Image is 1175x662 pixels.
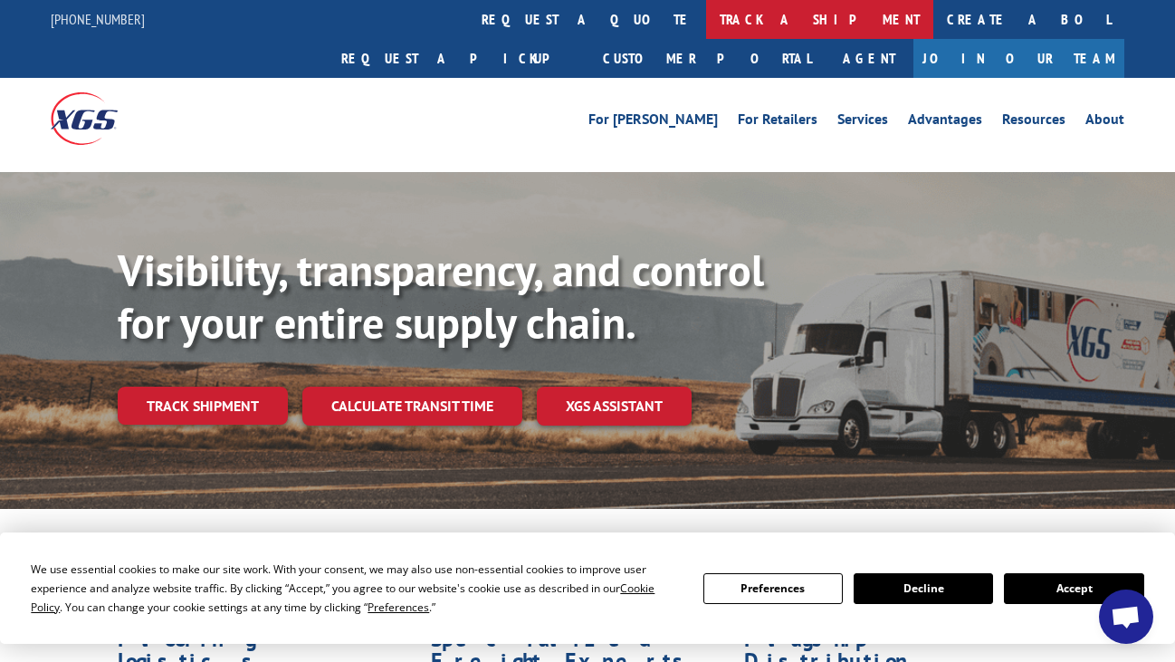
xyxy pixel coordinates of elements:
a: Track shipment [118,387,288,425]
a: [PHONE_NUMBER] [51,10,145,28]
a: For [PERSON_NAME] [588,112,718,132]
button: Decline [854,573,993,604]
a: Services [837,112,888,132]
button: Accept [1004,573,1143,604]
a: Open chat [1099,590,1153,644]
a: Advantages [908,112,982,132]
button: Preferences [703,573,843,604]
a: Calculate transit time [302,387,522,426]
a: Join Our Team [913,39,1124,78]
a: Resources [1002,112,1065,132]
a: Agent [825,39,913,78]
span: Preferences [368,600,429,615]
b: Visibility, transparency, and control for your entire supply chain. [118,242,764,350]
a: About [1085,112,1124,132]
a: Request a pickup [328,39,589,78]
div: We use essential cookies to make our site work. With your consent, we may also use non-essential ... [31,560,681,617]
a: For Retailers [738,112,817,132]
a: XGS ASSISTANT [537,387,692,426]
a: Customer Portal [589,39,825,78]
